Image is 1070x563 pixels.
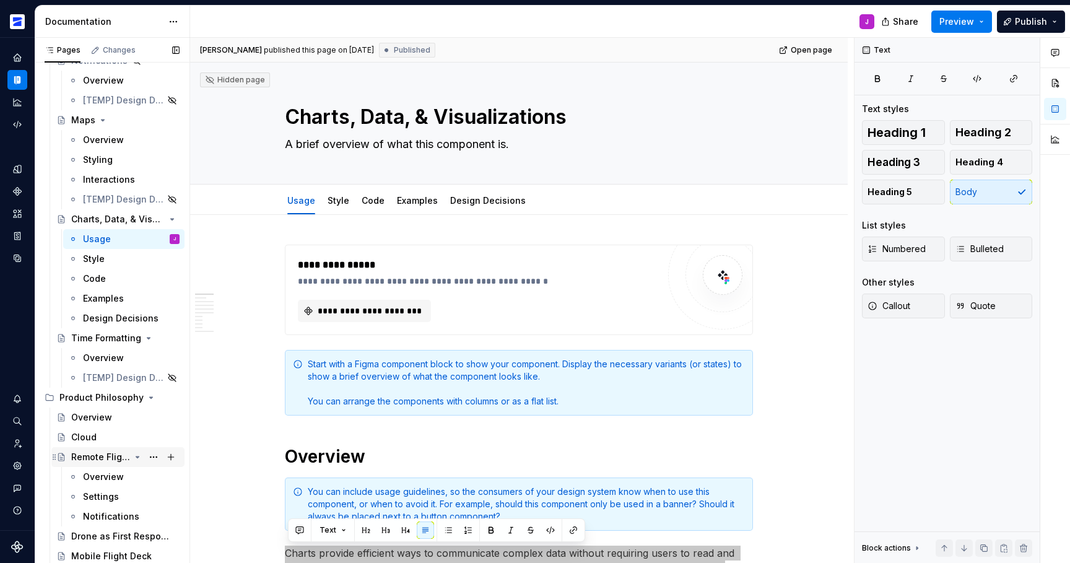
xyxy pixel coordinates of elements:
[7,204,27,224] div: Assets
[71,411,112,424] div: Overview
[868,156,920,168] span: Heading 3
[950,150,1033,175] button: Heading 4
[71,332,141,344] div: Time Formatting
[931,11,992,33] button: Preview
[950,237,1033,261] button: Bulleted
[362,195,385,206] a: Code
[939,15,974,28] span: Preview
[63,507,185,526] a: Notifications
[71,550,152,562] div: Mobile Flight Deck
[63,467,185,487] a: Overview
[83,312,159,325] div: Design Decisions
[955,156,1003,168] span: Heading 4
[862,219,906,232] div: List styles
[83,94,163,107] div: [TEMP] Design Decisions
[63,130,185,150] a: Overview
[103,45,136,55] div: Changes
[320,525,336,535] span: Text
[7,92,27,112] a: Analytics
[59,391,144,404] div: Product Philosophy
[862,539,922,557] div: Block actions
[51,328,185,348] a: Time Formatting
[862,237,945,261] button: Numbered
[314,522,352,539] button: Text
[83,510,139,523] div: Notifications
[7,181,27,201] a: Components
[862,294,945,318] button: Callout
[10,14,25,29] img: 32236df1-e983-4105-beab-1c5893cb688f.png
[7,115,27,134] div: Code automation
[205,75,265,85] div: Hidden page
[868,126,926,139] span: Heading 1
[308,486,745,523] div: You can include usage guidelines, so the consumers of your design system know when to use this co...
[51,110,185,130] a: Maps
[950,294,1033,318] button: Quote
[775,41,838,59] a: Open page
[63,368,185,388] a: [TEMP] Design Decisions
[71,213,165,225] div: Charts, Data, & Visualizations
[397,195,438,206] a: Examples
[83,193,163,206] div: [TEMP] Design Decisions
[51,427,185,447] a: Cloud
[71,451,130,463] div: Remote Flight Deck
[7,159,27,179] div: Design tokens
[862,276,915,289] div: Other styles
[63,289,185,308] a: Examples
[450,195,526,206] a: Design Decisions
[392,187,443,213] div: Examples
[45,45,80,55] div: Pages
[868,186,912,198] span: Heading 5
[394,45,430,55] span: Published
[7,456,27,476] div: Settings
[868,243,926,255] span: Numbered
[83,273,106,285] div: Code
[7,434,27,453] a: Invite team
[63,90,185,110] a: [TEMP] Design Decisions
[83,491,119,503] div: Settings
[83,233,111,245] div: Usage
[40,388,185,408] div: Product Philosophy
[11,541,24,553] svg: Supernova Logo
[63,190,185,209] a: [TEMP] Design Decisions
[51,526,185,546] a: Drone as First Responder (DFR)
[997,11,1065,33] button: Publish
[7,478,27,498] button: Contact support
[357,187,389,213] div: Code
[7,389,27,409] div: Notifications
[63,229,185,249] a: UsageJ
[282,102,750,132] textarea: Charts, Data, & Visualizations
[51,447,185,467] a: Remote Flight Deck
[7,248,27,268] div: Data sources
[287,195,315,206] a: Usage
[264,45,374,55] div: published this page on [DATE]
[63,150,185,170] a: Styling
[323,187,354,213] div: Style
[63,249,185,269] a: Style
[791,45,832,55] span: Open page
[862,103,909,115] div: Text styles
[862,150,945,175] button: Heading 3
[282,187,320,213] div: Usage
[893,15,918,28] span: Share
[83,173,135,186] div: Interactions
[173,233,176,245] div: J
[955,300,996,312] span: Quote
[51,408,185,427] a: Overview
[7,226,27,246] div: Storybook stories
[71,530,173,543] div: Drone as First Responder (DFR)
[868,300,910,312] span: Callout
[83,154,113,166] div: Styling
[7,411,27,431] div: Search ⌘K
[875,11,926,33] button: Share
[7,48,27,68] a: Home
[282,134,750,154] textarea: A brief overview of what this component is.
[63,170,185,190] a: Interactions
[328,195,349,206] a: Style
[71,114,95,126] div: Maps
[63,269,185,289] a: Code
[83,74,124,87] div: Overview
[7,70,27,90] div: Documentation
